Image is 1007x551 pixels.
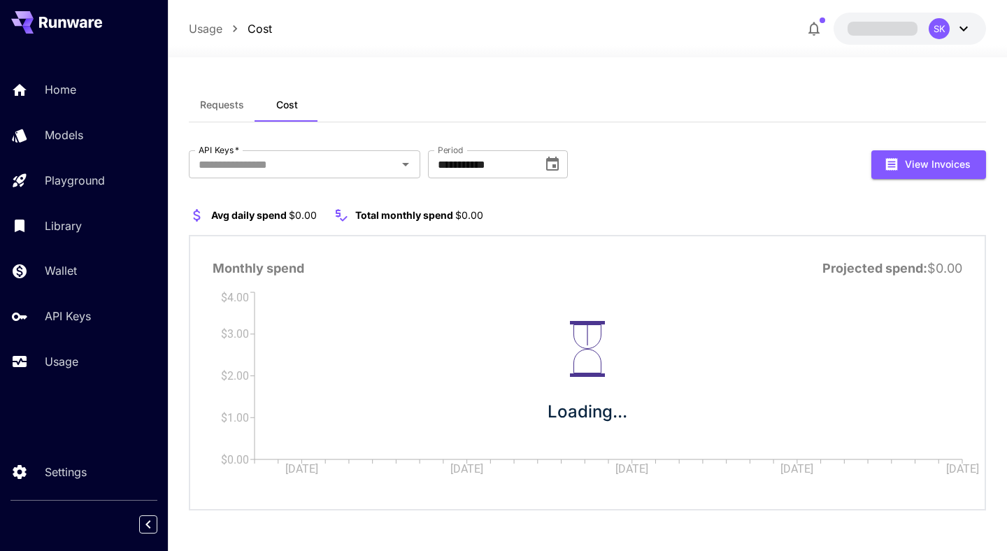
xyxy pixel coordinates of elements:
span: $0.00 [455,209,483,221]
label: Period [438,144,464,156]
span: Avg daily spend [211,209,287,221]
button: Collapse sidebar [139,515,157,534]
label: API Keys [199,144,239,156]
p: Playground [45,172,105,189]
p: Settings [45,464,87,480]
button: View Invoices [871,150,986,179]
p: API Keys [45,308,91,324]
button: Open [396,155,415,174]
button: Choose date, selected date is Aug 1, 2025 [538,150,566,178]
a: Cost [248,20,272,37]
p: Models [45,127,83,143]
p: Library [45,217,82,234]
span: $0.00 [289,209,317,221]
p: Home [45,81,76,98]
button: SK [834,13,986,45]
span: Requests [200,99,244,111]
a: Usage [189,20,222,37]
div: SK [929,18,950,39]
p: Loading... [548,399,627,424]
p: Usage [45,353,78,370]
span: Total monthly spend [355,209,453,221]
p: Wallet [45,262,77,279]
a: View Invoices [871,157,986,170]
nav: breadcrumb [189,20,272,37]
span: Cost [276,99,298,111]
div: Collapse sidebar [150,512,168,537]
